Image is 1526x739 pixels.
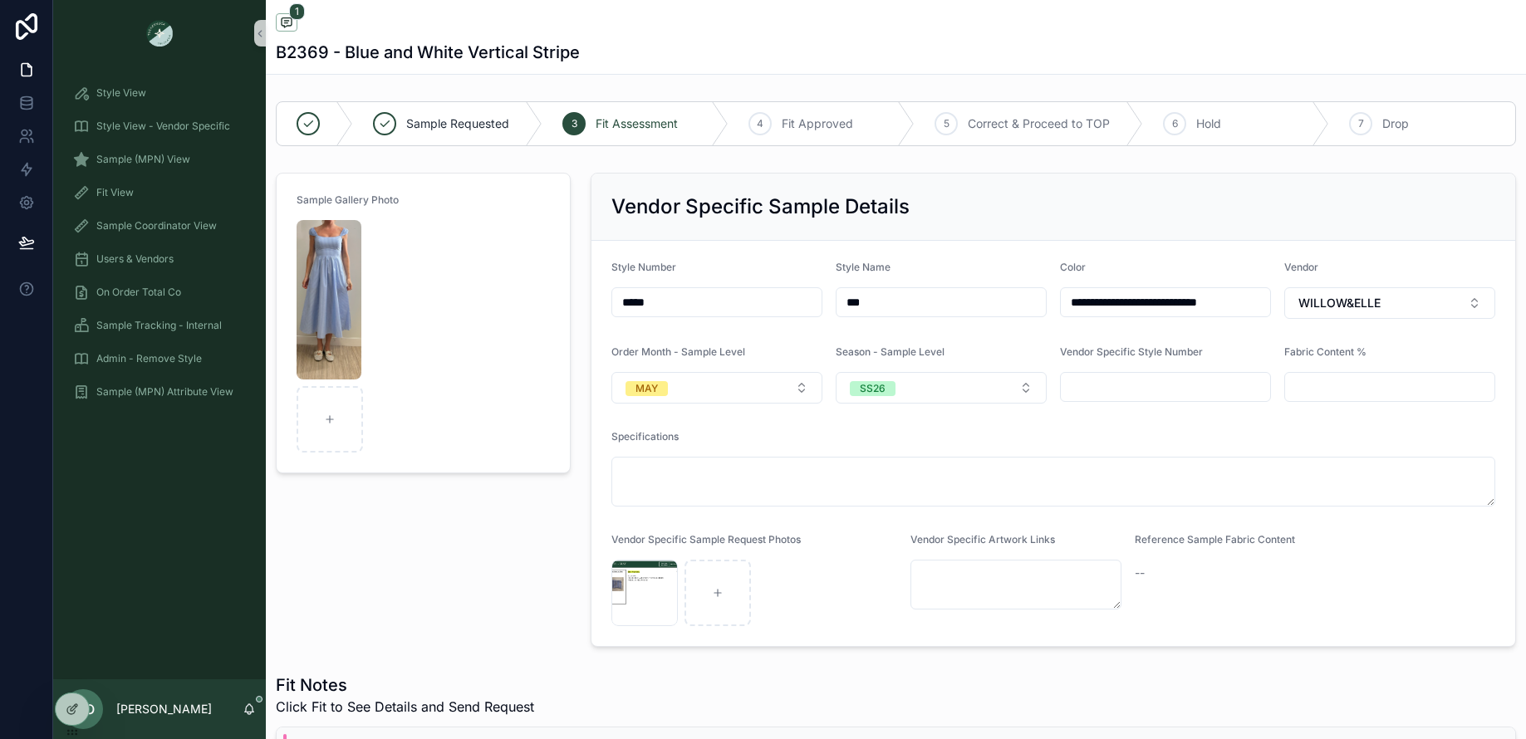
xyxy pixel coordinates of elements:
[611,261,676,273] span: Style Number
[146,20,173,46] img: App logo
[1135,565,1145,581] span: --
[63,78,256,108] a: Style View
[1135,533,1295,546] span: Reference Sample Fabric Content
[63,377,256,407] a: Sample (MPN) Attribute View
[96,252,174,266] span: Users & Vendors
[1382,115,1409,132] span: Drop
[276,673,534,697] h1: Fit Notes
[96,186,134,199] span: Fit View
[1358,117,1364,130] span: 7
[1298,295,1381,311] span: WILLOW&ELLE
[116,701,212,717] p: [PERSON_NAME]
[910,533,1055,546] span: Vendor Specific Artwork Links
[1196,115,1221,132] span: Hold
[1060,261,1086,273] span: Color
[63,311,256,340] a: Sample Tracking - Internal
[611,430,679,443] span: Specifications
[596,115,678,132] span: Fit Assessment
[53,66,266,428] div: scrollable content
[96,153,190,166] span: Sample (MPN) View
[276,697,534,717] span: Click Fit to See Details and Send Request
[297,193,399,206] span: Sample Gallery Photo
[96,86,146,100] span: Style View
[96,286,181,299] span: On Order Total Co
[63,144,256,174] a: Sample (MPN) View
[836,345,945,358] span: Season - Sample Level
[836,372,1047,404] button: Select Button
[968,115,1110,132] span: Correct & Proceed to TOP
[96,385,233,399] span: Sample (MPN) Attribute View
[860,381,886,396] div: SS26
[757,117,763,130] span: 4
[63,178,256,208] a: Fit View
[297,220,361,379] img: Screenshot-2025-08-20-at-10.31.18-AM.png
[611,533,801,546] span: Vendor Specific Sample Request Photos
[276,13,297,34] button: 1
[836,261,891,273] span: Style Name
[63,344,256,374] a: Admin - Remove Style
[1284,345,1367,358] span: Fabric Content %
[96,120,230,133] span: Style View - Vendor Specific
[572,117,577,130] span: 3
[63,111,256,141] a: Style View - Vendor Specific
[406,115,509,132] span: Sample Requested
[63,244,256,274] a: Users & Vendors
[611,372,822,404] button: Select Button
[611,345,745,358] span: Order Month - Sample Level
[96,219,217,232] span: Sample Coordinator View
[782,115,853,132] span: Fit Approved
[1284,287,1495,319] button: Select Button
[611,193,910,220] h2: Vendor Specific Sample Details
[276,41,580,64] h1: B2369 - Blue and White Vertical Stripe
[635,381,658,396] div: MAY
[96,352,202,365] span: Admin - Remove Style
[944,117,949,130] span: 5
[1060,345,1203,358] span: Vendor Specific Style Number
[63,211,256,241] a: Sample Coordinator View
[63,277,256,307] a: On Order Total Co
[96,319,222,332] span: Sample Tracking - Internal
[1172,117,1178,130] span: 6
[289,3,305,20] span: 1
[1284,261,1318,273] span: Vendor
